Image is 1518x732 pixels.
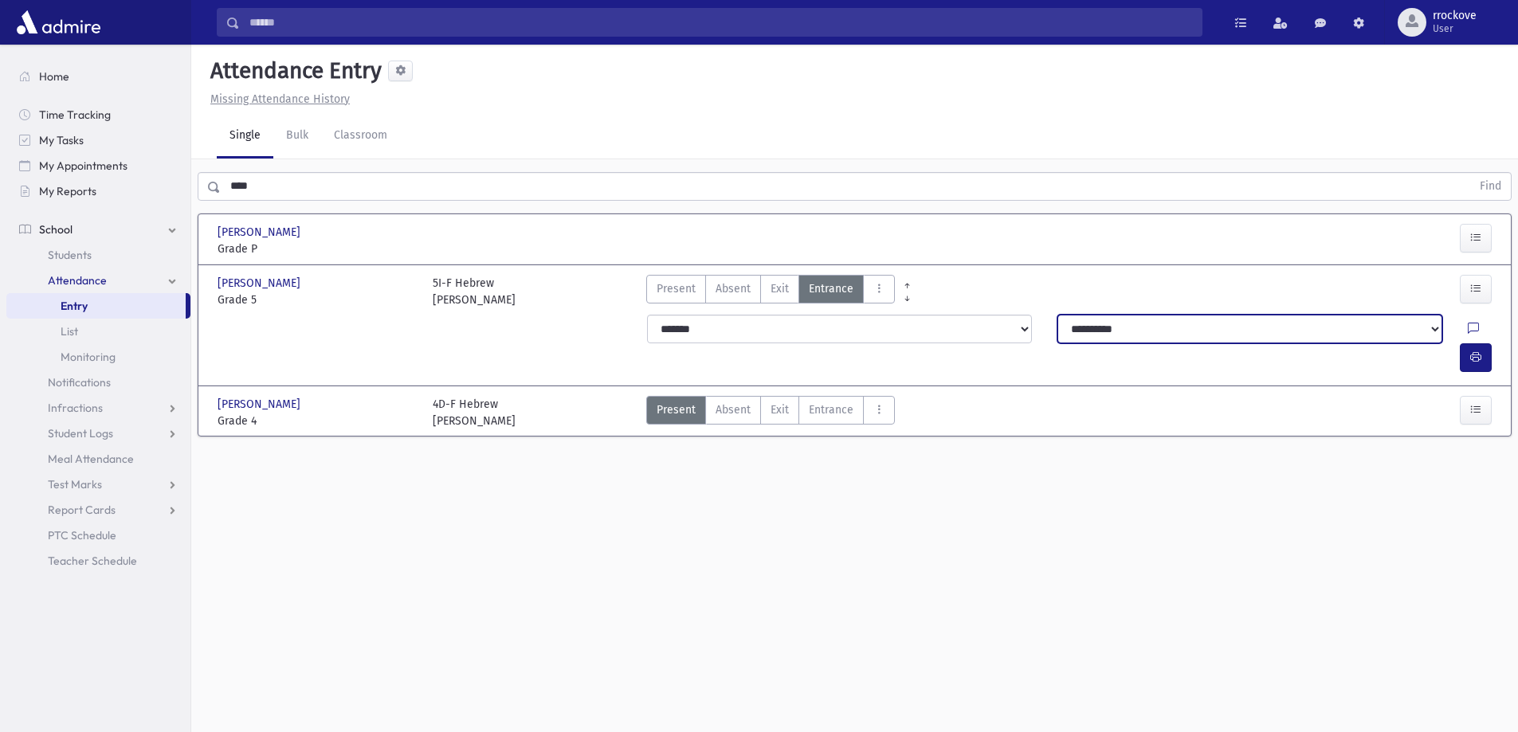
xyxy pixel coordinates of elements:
span: My Tasks [39,133,84,147]
a: Teacher Schedule [6,548,190,573]
a: My Tasks [6,127,190,153]
a: Test Marks [6,472,190,497]
span: Teacher Schedule [48,554,137,568]
span: Meal Attendance [48,452,134,466]
a: Notifications [6,370,190,395]
a: Meal Attendance [6,446,190,472]
a: Infractions [6,395,190,421]
span: Students [48,248,92,262]
span: [PERSON_NAME] [218,224,304,241]
a: List [6,319,190,344]
a: Attendance [6,268,190,293]
span: Entrance [809,280,853,297]
span: Grade P [218,241,417,257]
span: Entry [61,299,88,313]
span: Exit [771,280,789,297]
span: Absent [716,280,751,297]
span: Report Cards [48,503,116,517]
a: Missing Attendance History [204,92,350,106]
span: [PERSON_NAME] [218,396,304,413]
a: My Appointments [6,153,190,178]
span: Infractions [48,401,103,415]
div: 4D-F Hebrew [PERSON_NAME] [433,396,516,429]
a: School [6,217,190,242]
a: Home [6,64,190,89]
a: Time Tracking [6,102,190,127]
span: rrockove [1433,10,1477,22]
a: Entry [6,293,186,319]
span: Home [39,69,69,84]
a: Single [217,114,273,159]
span: My Appointments [39,159,127,173]
div: 5I-F Hebrew [PERSON_NAME] [433,275,516,308]
a: Classroom [321,114,400,159]
a: Student Logs [6,421,190,446]
input: Search [240,8,1202,37]
img: AdmirePro [13,6,104,38]
span: Grade 4 [218,413,417,429]
span: Monitoring [61,350,116,364]
a: Bulk [273,114,321,159]
a: Monitoring [6,344,190,370]
span: Present [657,401,696,418]
span: Attendance [48,273,107,288]
span: [PERSON_NAME] [218,275,304,292]
span: Entrance [809,401,853,418]
span: Test Marks [48,477,102,491]
span: Student Logs [48,426,113,440]
span: My Reports [39,184,96,198]
span: Grade 5 [218,292,417,308]
a: Students [6,242,190,268]
span: Time Tracking [39,108,111,122]
span: User [1433,22,1477,35]
span: Notifications [48,375,111,389]
span: Exit [771,401,789,418]
a: Report Cards [6,497,190,523]
span: Present [657,280,696,297]
div: AttTypes [646,275,895,308]
span: PTC Schedule [48,528,116,542]
div: AttTypes [646,396,895,429]
button: Find [1470,173,1511,200]
a: My Reports [6,178,190,204]
a: PTC Schedule [6,523,190,548]
span: School [39,222,73,237]
u: Missing Attendance History [210,92,350,106]
span: Absent [716,401,751,418]
span: List [61,324,78,339]
h5: Attendance Entry [204,57,382,84]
